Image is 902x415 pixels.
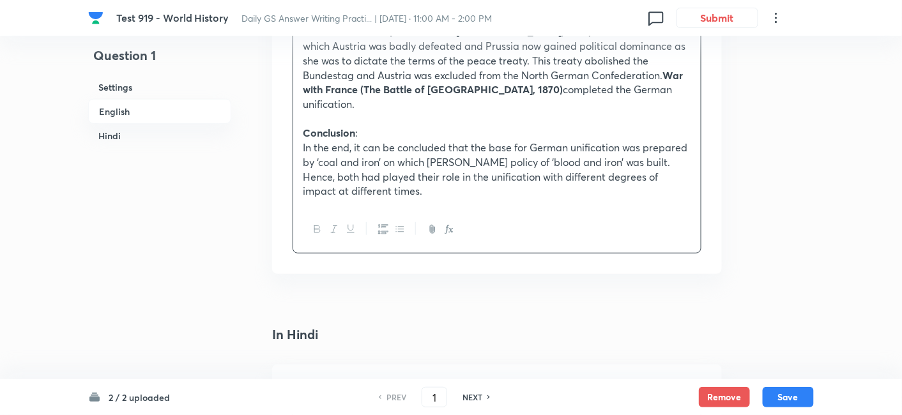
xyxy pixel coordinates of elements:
[303,24,691,111] p: ● in which Austria was badly defeated and Prussia now gained political dominance as she was to di...
[116,11,229,24] span: Test 919 - World History
[386,391,406,403] h6: PREV
[303,126,691,140] p: :
[88,99,231,124] h6: English
[88,10,106,26] a: Company Logo
[462,391,482,403] h6: NEXT
[303,140,691,199] p: In the end, it can be concluded that the base for German unification was prepared by ‘coal and ir...
[272,325,722,344] h4: In Hindi
[303,68,683,96] strong: War with France (The Battle of [GEOGRAPHIC_DATA], 1870)
[242,12,493,24] span: Daily GS Answer Writing Practi... | [DATE] · 11:00 AM - 2:00 PM
[109,391,170,404] h6: 2 / 2 uploaded
[763,387,814,407] button: Save
[88,124,231,147] h6: Hindi
[88,75,231,99] h6: Settings
[303,126,355,139] strong: Conclusion
[88,10,103,26] img: Company Logo
[676,8,758,28] button: Submit
[88,46,231,75] h4: Question 1
[699,387,750,407] button: Remove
